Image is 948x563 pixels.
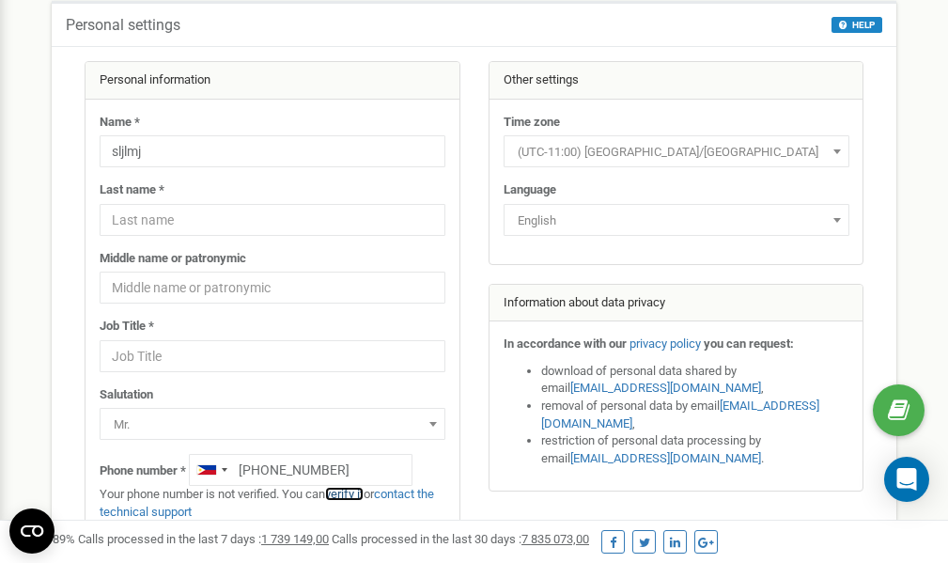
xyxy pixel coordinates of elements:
[106,412,439,438] span: Mr.
[100,114,140,132] label: Name *
[332,532,589,546] span: Calls processed in the last 30 days :
[100,272,445,304] input: Middle name or patronymic
[884,457,929,502] div: Open Intercom Messenger
[541,363,849,398] li: download of personal data shared by email ,
[85,62,459,100] div: Personal information
[504,181,556,199] label: Language
[541,432,849,467] li: restriction of personal data processing by email .
[504,135,849,167] span: (UTC-11:00) Pacific/Midway
[831,17,882,33] button: HELP
[541,398,849,432] li: removal of personal data by email ,
[490,285,863,322] div: Information about data privacy
[100,250,246,268] label: Middle name or patronymic
[100,135,445,167] input: Name
[100,408,445,440] span: Mr.
[100,318,154,336] label: Job Title *
[510,139,843,165] span: (UTC-11:00) Pacific/Midway
[100,486,445,521] p: Your phone number is not verified. You can or
[510,208,843,234] span: English
[100,340,445,372] input: Job Title
[100,386,153,404] label: Salutation
[189,454,412,486] input: +1-800-555-55-55
[261,532,329,546] u: 1 739 149,00
[325,487,364,501] a: verify it
[9,508,54,554] button: Open CMP widget
[504,336,627,351] strong: In accordance with our
[570,451,761,465] a: [EMAIL_ADDRESS][DOMAIN_NAME]
[100,487,434,519] a: contact the technical support
[100,462,186,480] label: Phone number *
[704,336,794,351] strong: you can request:
[541,399,819,430] a: [EMAIL_ADDRESS][DOMAIN_NAME]
[570,381,761,395] a: [EMAIL_ADDRESS][DOMAIN_NAME]
[521,532,589,546] u: 7 835 073,00
[504,204,849,236] span: English
[66,17,180,34] h5: Personal settings
[629,336,701,351] a: privacy policy
[504,114,560,132] label: Time zone
[490,62,863,100] div: Other settings
[190,455,233,485] div: Telephone country code
[78,532,329,546] span: Calls processed in the last 7 days :
[100,181,164,199] label: Last name *
[100,204,445,236] input: Last name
